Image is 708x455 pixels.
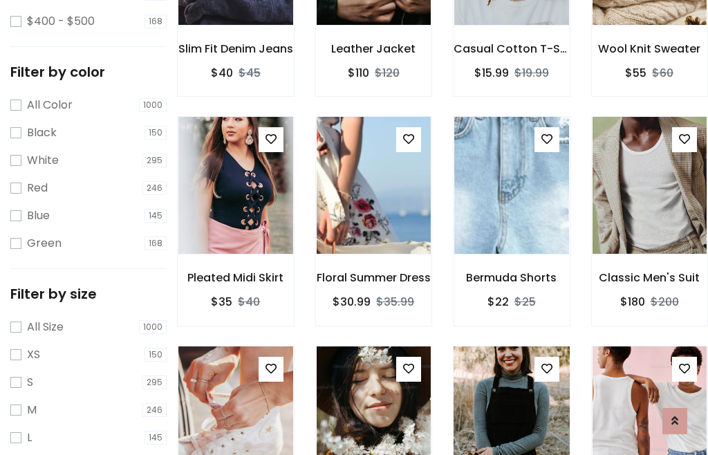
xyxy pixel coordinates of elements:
del: $200 [651,294,679,310]
span: 246 [142,181,167,195]
h6: Casual Cotton T-Shirt [454,42,570,55]
h6: Floral Summer Dress [316,271,432,284]
span: 295 [142,375,167,389]
span: 1000 [139,98,167,112]
label: White [27,152,59,169]
h6: $15.99 [474,66,509,80]
label: XS [27,346,40,363]
del: $45 [239,65,261,81]
del: $35.99 [376,294,414,310]
del: $120 [375,65,400,81]
label: Green [27,235,62,252]
del: $60 [652,65,673,81]
span: 295 [142,154,167,167]
h6: Wool Knit Sweater [592,42,708,55]
h6: $55 [625,66,646,80]
span: 150 [145,348,167,362]
h6: Bermuda Shorts [454,271,570,284]
h6: $180 [620,295,645,308]
label: Red [27,180,48,196]
span: 150 [145,126,167,140]
label: Blue [27,207,50,224]
label: $400 - $500 [27,13,95,30]
span: 168 [145,15,167,28]
h6: $40 [211,66,233,80]
span: 145 [145,431,167,445]
label: S [27,374,33,391]
label: L [27,429,32,446]
h6: $30.99 [333,295,371,308]
h6: Classic Men's Suit [592,271,708,284]
span: 246 [142,403,167,417]
h6: Leather Jacket [316,42,432,55]
label: All Color [27,97,73,113]
del: $25 [514,294,536,310]
span: 168 [145,236,167,250]
h6: Slim Fit Denim Jeans [178,42,294,55]
del: $19.99 [514,65,549,81]
label: M [27,402,37,418]
h6: $110 [348,66,369,80]
label: All Size [27,319,64,335]
h6: $35 [211,295,232,308]
h5: Filter by color [10,64,167,80]
span: 145 [145,209,167,223]
h6: $22 [487,295,509,308]
span: 1000 [139,320,167,334]
label: Black [27,124,57,141]
del: $40 [238,294,260,310]
h6: Pleated Midi Skirt [178,271,294,284]
h5: Filter by size [10,286,167,302]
